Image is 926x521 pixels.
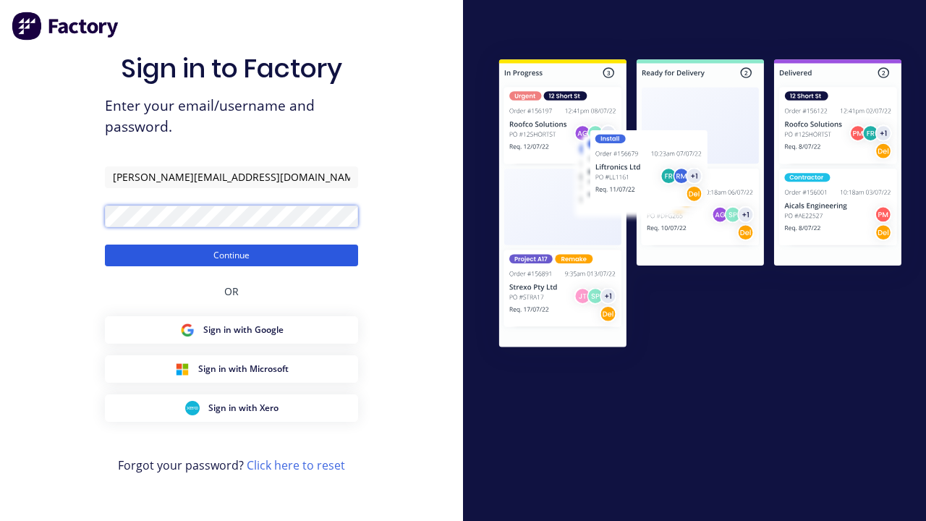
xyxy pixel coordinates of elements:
[105,316,358,344] button: Google Sign inSign in with Google
[203,323,284,336] span: Sign in with Google
[105,394,358,422] button: Xero Sign inSign in with Xero
[180,323,195,337] img: Google Sign in
[12,12,120,41] img: Factory
[121,53,342,84] h1: Sign in to Factory
[175,362,190,376] img: Microsoft Sign in
[105,355,358,383] button: Microsoft Sign inSign in with Microsoft
[198,363,289,376] span: Sign in with Microsoft
[105,245,358,266] button: Continue
[185,401,200,415] img: Xero Sign in
[105,96,358,137] span: Enter your email/username and password.
[247,457,345,473] a: Click here to reset
[224,266,239,316] div: OR
[118,457,345,474] span: Forgot your password?
[208,402,279,415] span: Sign in with Xero
[105,166,358,188] input: Email/Username
[475,37,926,373] img: Sign in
